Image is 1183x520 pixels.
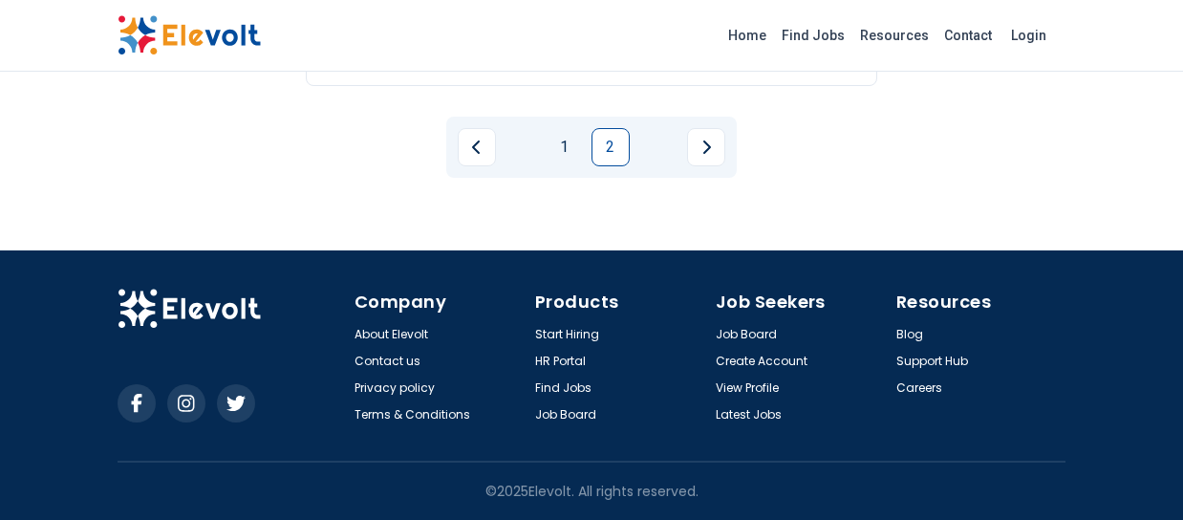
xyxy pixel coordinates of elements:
[355,289,524,315] h4: Company
[458,128,496,166] a: Previous page
[896,354,968,369] a: Support Hub
[535,327,599,342] a: Start Hiring
[355,407,470,422] a: Terms & Conditions
[355,354,420,369] a: Contact us
[774,20,852,51] a: Find Jobs
[716,327,777,342] a: Job Board
[716,407,782,422] a: Latest Jobs
[716,289,885,315] h4: Job Seekers
[716,354,807,369] a: Create Account
[896,327,923,342] a: Blog
[1000,16,1058,54] a: Login
[118,289,261,329] img: Elevolt
[687,128,725,166] a: Next page
[721,20,774,51] a: Home
[716,380,779,396] a: View Profile
[355,327,428,342] a: About Elevolt
[1087,428,1183,520] iframe: Chat Widget
[896,380,942,396] a: Careers
[896,289,1065,315] h4: Resources
[535,380,591,396] a: Find Jobs
[591,128,630,166] a: Page 2 is your current page
[852,20,936,51] a: Resources
[485,482,699,501] p: © 2025 Elevolt. All rights reserved.
[535,407,596,422] a: Job Board
[535,354,586,369] a: HR Portal
[118,15,261,55] img: Elevolt
[936,20,1000,51] a: Contact
[355,380,435,396] a: Privacy policy
[546,128,584,166] a: Page 1
[458,128,725,166] ul: Pagination
[535,289,704,315] h4: Products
